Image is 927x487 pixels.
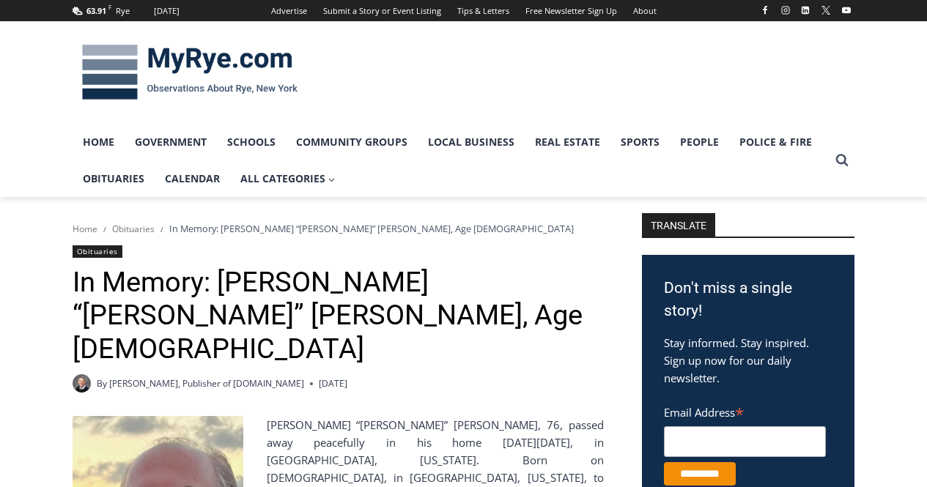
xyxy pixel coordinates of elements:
[838,1,855,19] a: YouTube
[230,160,346,197] a: All Categories
[116,4,130,18] div: Rye
[155,160,230,197] a: Calendar
[319,376,347,390] time: [DATE]
[610,124,670,160] a: Sports
[73,34,307,111] img: MyRye.com
[73,223,97,235] a: Home
[73,124,829,198] nav: Primary Navigation
[154,4,180,18] div: [DATE]
[73,374,91,393] a: Author image
[525,124,610,160] a: Real Estate
[817,1,835,19] a: X
[418,124,525,160] a: Local Business
[103,224,106,234] span: /
[86,5,106,16] span: 63.91
[670,124,729,160] a: People
[73,160,155,197] a: Obituaries
[797,1,814,19] a: Linkedin
[160,224,163,234] span: /
[112,223,155,235] a: Obituaries
[777,1,794,19] a: Instagram
[73,221,604,236] nav: Breadcrumbs
[756,1,774,19] a: Facebook
[125,124,217,160] a: Government
[240,171,336,187] span: All Categories
[642,213,715,237] strong: TRANSLATE
[73,266,604,366] h1: In Memory: [PERSON_NAME] “[PERSON_NAME]” [PERSON_NAME], Age [DEMOGRAPHIC_DATA]
[169,222,574,235] span: In Memory: [PERSON_NAME] “[PERSON_NAME]” [PERSON_NAME], Age [DEMOGRAPHIC_DATA]
[286,124,418,160] a: Community Groups
[73,124,125,160] a: Home
[664,277,832,323] h3: Don't miss a single story!
[97,376,107,390] span: By
[108,3,111,11] span: F
[73,245,122,258] a: Obituaries
[729,124,822,160] a: Police & Fire
[217,124,286,160] a: Schools
[829,147,855,174] button: View Search Form
[664,334,832,387] p: Stay informed. Stay inspired. Sign up now for our daily newsletter.
[109,377,304,390] a: [PERSON_NAME], Publisher of [DOMAIN_NAME]
[664,398,826,424] label: Email Address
